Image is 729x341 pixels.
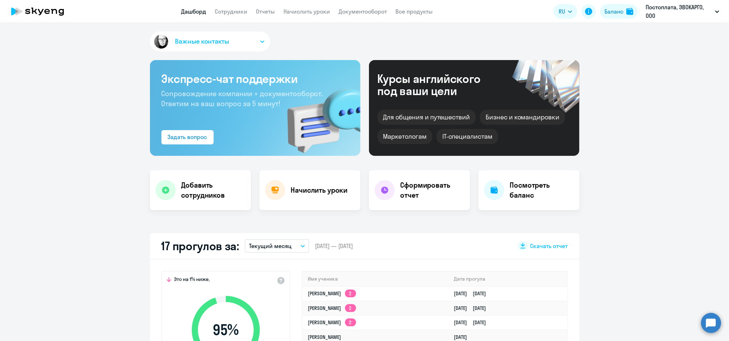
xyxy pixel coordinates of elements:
a: Документооборот [339,8,387,15]
h4: Сформировать отчет [400,180,464,200]
a: [PERSON_NAME]2 [308,319,356,326]
h4: Добавить сотрудников [181,180,245,200]
div: Курсы английского под ваши цели [378,73,500,97]
div: Задать вопрос [168,133,207,141]
span: Скачать отчет [530,242,568,250]
button: Важные контакты [150,31,270,51]
a: [DATE][DATE] [454,305,492,311]
a: [DATE][DATE] [454,319,492,326]
img: bg-img [277,75,360,156]
a: [PERSON_NAME]2 [308,305,356,311]
span: 95 % [185,321,267,338]
a: Все продукты [396,8,433,15]
button: Задать вопрос [161,130,214,144]
span: Сопровождение компании + документооборот. Ответим на ваш вопрос за 5 минут! [161,89,323,108]
a: Отчеты [256,8,275,15]
app-skyeng-badge: 2 [345,318,356,326]
div: Баланс [604,7,623,16]
span: Важные контакты [175,37,229,46]
h3: Экспресс-чат поддержки [161,71,349,86]
h2: 17 прогулов за: [161,239,239,253]
span: Это на 1% ниже, [174,276,210,285]
p: Постоплата, ЭВОКАРГО, ООО [646,3,712,20]
img: avatar [153,33,170,50]
a: [DATE] [454,334,473,340]
a: Сотрудники [215,8,248,15]
a: Начислить уроки [284,8,330,15]
img: balance [626,8,633,15]
button: Балансbalance [600,4,638,19]
a: Дашборд [181,8,206,15]
a: [PERSON_NAME] [308,334,341,340]
div: Маркетологам [378,129,432,144]
a: [PERSON_NAME]2 [308,290,356,297]
div: Бизнес и командировки [480,110,565,125]
span: [DATE] — [DATE] [315,242,353,250]
h4: Посмотреть баланс [510,180,574,200]
button: Постоплата, ЭВОКАРГО, ООО [642,3,723,20]
th: Дата прогула [448,272,567,286]
div: IT-специалистам [437,129,498,144]
app-skyeng-badge: 2 [345,304,356,312]
span: RU [559,7,565,16]
button: RU [554,4,577,19]
p: Текущий месяц [249,242,292,250]
app-skyeng-badge: 2 [345,290,356,297]
a: [DATE][DATE] [454,290,492,297]
th: Имя ученика [302,272,448,286]
h4: Начислить уроки [291,185,348,195]
button: Текущий месяц [245,239,309,253]
div: Для общения и путешествий [378,110,476,125]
